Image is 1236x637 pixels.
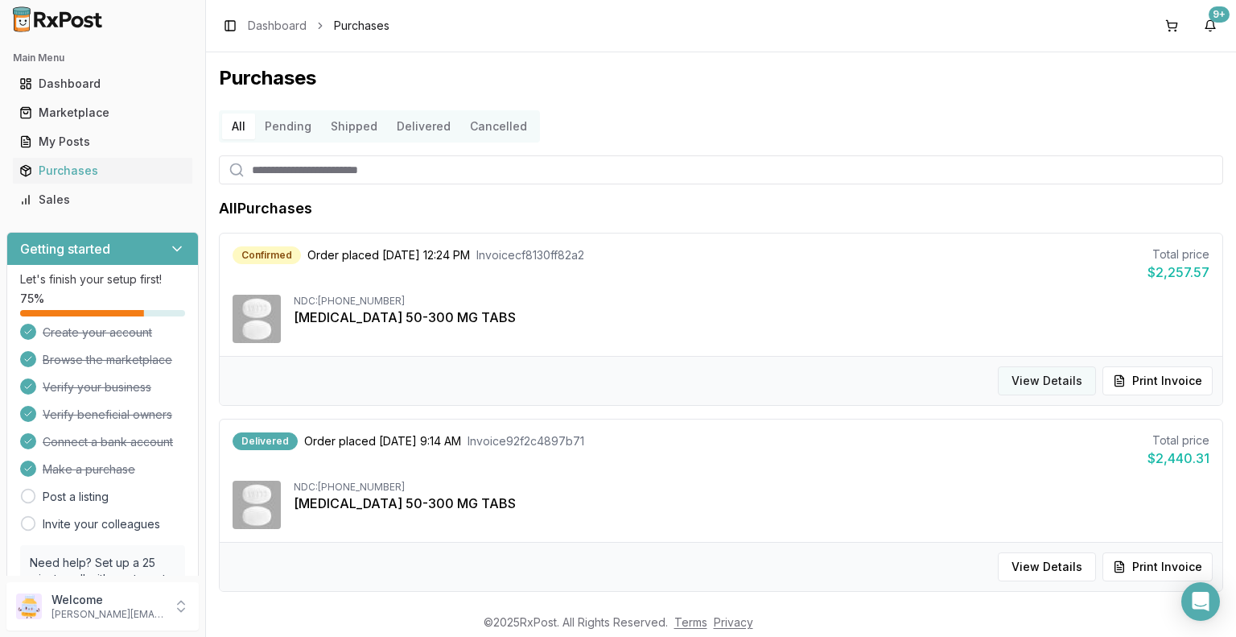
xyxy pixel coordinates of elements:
[998,366,1096,395] button: View Details
[387,114,460,139] button: Delivered
[294,295,1209,308] div: NDC: [PHONE_NUMBER]
[998,552,1096,581] button: View Details
[30,555,175,603] p: Need help? Set up a 25 minute call with our team to set up.
[304,433,461,449] span: Order placed [DATE] 9:14 AM
[19,134,186,150] div: My Posts
[43,516,160,532] a: Invite your colleagues
[13,185,192,214] a: Sales
[19,163,186,179] div: Purchases
[1197,13,1223,39] button: 9+
[19,105,186,121] div: Marketplace
[294,481,1209,494] div: NDC: [PHONE_NUMBER]
[1209,6,1230,23] div: 9+
[43,352,172,368] span: Browse the marketplace
[6,71,199,97] button: Dashboard
[468,433,584,449] span: Invoice 92f2c4897b71
[6,158,199,184] button: Purchases
[233,295,281,343] img: Dovato 50-300 MG TABS
[51,592,163,608] p: Welcome
[294,494,1209,513] div: [MEDICAL_DATA] 50-300 MG TABS
[222,114,255,139] button: All
[1147,246,1209,263] div: Total price
[255,114,321,139] button: Pending
[460,114,537,139] button: Cancelled
[13,156,192,185] a: Purchases
[13,98,192,127] a: Marketplace
[476,247,584,263] span: Invoice cf8130ff82a2
[248,18,307,34] a: Dashboard
[1181,582,1220,621] div: Open Intercom Messenger
[714,615,753,629] a: Privacy
[43,407,172,423] span: Verify beneficial owners
[233,481,281,529] img: Dovato 50-300 MG TABS
[233,246,301,264] div: Confirmed
[1102,552,1213,581] button: Print Invoice
[307,247,470,263] span: Order placed [DATE] 12:24 PM
[13,69,192,98] a: Dashboard
[6,129,199,155] button: My Posts
[219,197,312,220] h1: All Purchases
[19,192,186,208] div: Sales
[16,594,42,619] img: User avatar
[1147,449,1209,468] div: $2,440.31
[6,6,109,32] img: RxPost Logo
[43,379,151,395] span: Verify your business
[219,65,1223,91] h1: Purchases
[674,615,707,629] a: Terms
[233,432,298,450] div: Delivered
[51,608,163,621] p: [PERSON_NAME][EMAIL_ADDRESS][DOMAIN_NAME]
[20,291,44,307] span: 75 %
[1102,366,1213,395] button: Print Invoice
[20,271,185,287] p: Let's finish your setup first!
[43,489,109,505] a: Post a listing
[1147,263,1209,282] div: $2,257.57
[294,308,1209,327] div: [MEDICAL_DATA] 50-300 MG TABS
[20,239,110,259] h3: Getting started
[248,18,389,34] nav: breadcrumb
[321,114,387,139] button: Shipped
[1147,432,1209,449] div: Total price
[6,187,199,213] button: Sales
[19,76,186,92] div: Dashboard
[43,461,135,478] span: Make a purchase
[6,100,199,126] button: Marketplace
[13,52,192,64] h2: Main Menu
[334,18,389,34] span: Purchases
[13,127,192,156] a: My Posts
[43,434,173,450] span: Connect a bank account
[43,325,152,341] span: Create your account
